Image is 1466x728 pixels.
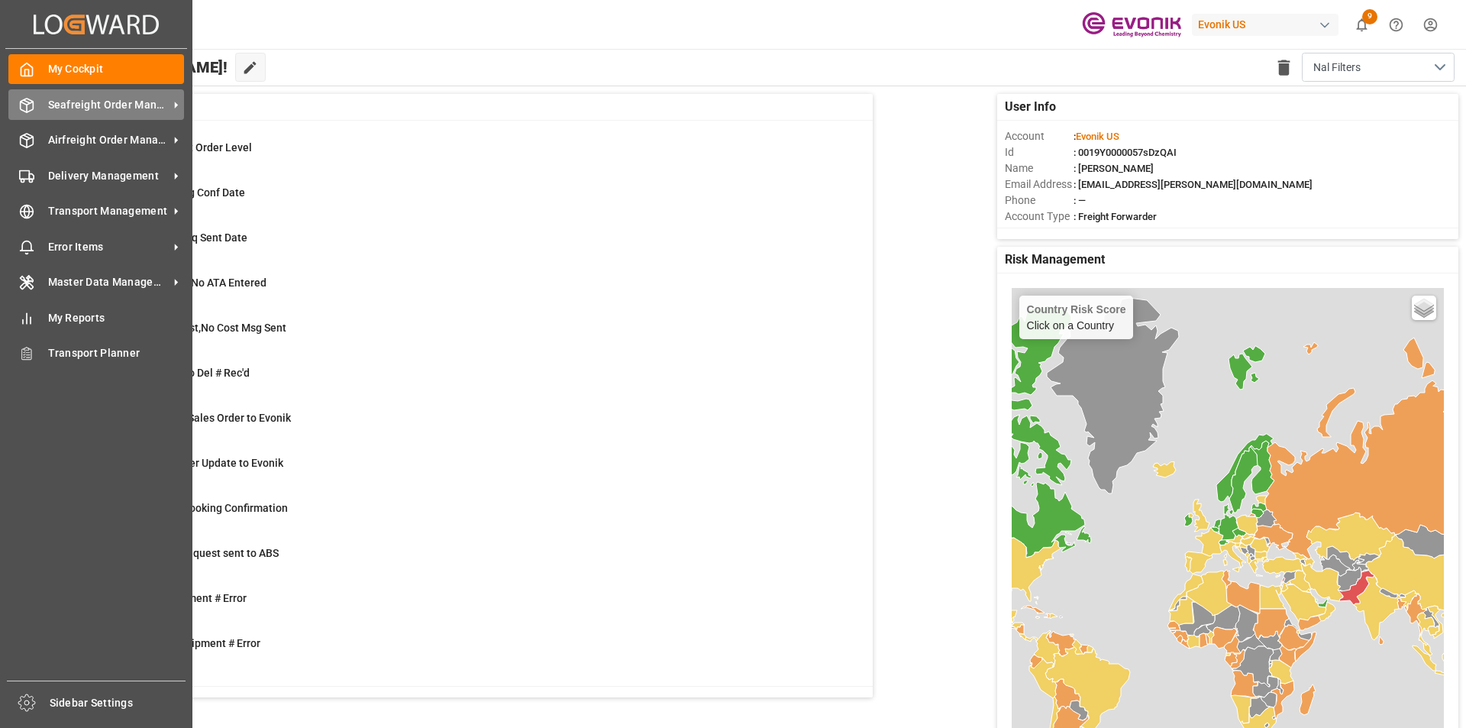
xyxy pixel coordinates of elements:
span: Evonik US [1076,131,1119,142]
span: Email Address [1005,176,1074,193]
span: : [1074,131,1119,142]
h4: Country Risk Score [1027,303,1126,315]
span: Master Data Management [48,274,169,290]
button: Help Center [1379,8,1413,42]
span: Account Type [1005,209,1074,225]
button: Evonik US [1192,10,1345,39]
span: Transport Management [48,203,169,219]
button: open menu [1302,53,1455,82]
span: Pending Bkg Request sent to ABS [117,547,279,559]
a: My Reports [8,303,184,332]
span: Risk Management [1005,251,1105,269]
span: User Info [1005,98,1056,116]
span: Account [1005,128,1074,144]
span: Error Items [48,239,169,255]
a: 9ETA > 10 Days , No ATA EnteredShipment [79,275,854,307]
span: Name [1005,160,1074,176]
a: 0MOT Missing at Order LevelSales Order-IVPO [79,140,854,172]
span: Nal Filters [1313,60,1361,76]
span: Error Sales Order Update to Evonik [117,457,283,469]
span: Transport Planner [48,345,185,361]
a: 60ABS: Missing Booking ConfirmationShipment [79,500,854,532]
span: ETD>3 Days Past,No Cost Msg Sent [117,322,286,334]
a: Layers [1412,296,1436,320]
span: Id [1005,144,1074,160]
span: My Reports [48,310,185,326]
span: ABS: Missing Booking Confirmation [117,502,288,514]
span: : — [1074,195,1086,206]
a: 8ABS: No Bkg Req Sent DateShipment [79,230,854,262]
div: Evonik US [1192,14,1338,36]
span: : [EMAIL_ADDRESS][PERSON_NAME][DOMAIN_NAME] [1074,179,1313,190]
img: Evonik-brand-mark-Deep-Purple-RGB.jpeg_1700498283.jpeg [1082,11,1181,38]
a: 4TU : Pre-Leg Shipment # ErrorTransport Unit [79,636,854,668]
span: : [PERSON_NAME] [1074,163,1154,174]
a: 3ETD < 3 Days,No Del # Rec'dShipment [79,365,854,397]
span: : 0019Y0000057sDzQAI [1074,147,1177,158]
button: show 9 new notifications [1345,8,1379,42]
a: My Cockpit [8,54,184,84]
span: Seafreight Order Management [48,97,169,113]
span: Airfreight Order Management [48,132,169,148]
a: Transport Planner [8,338,184,368]
span: My Cockpit [48,61,185,77]
div: Click on a Country [1027,303,1126,332]
a: 25ABS: No Init Bkg Conf DateShipment [79,185,854,217]
span: Error on Initial Sales Order to Evonik [117,412,291,424]
a: 1Pending Bkg Request sent to ABSShipment [79,545,854,578]
a: 0Error Sales Order Update to EvonikShipment [79,455,854,487]
a: 2Main-Leg Shipment # ErrorShipment [79,590,854,623]
span: Hello [PERSON_NAME]! [63,53,228,82]
span: Delivery Management [48,168,169,184]
span: Sidebar Settings [50,695,186,711]
a: 28ETD>3 Days Past,No Cost Msg SentShipment [79,320,854,352]
span: 9 [1362,9,1377,24]
span: : Freight Forwarder [1074,211,1157,222]
a: 1Error on Initial Sales Order to EvonikShipment [79,410,854,442]
span: Phone [1005,193,1074,209]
